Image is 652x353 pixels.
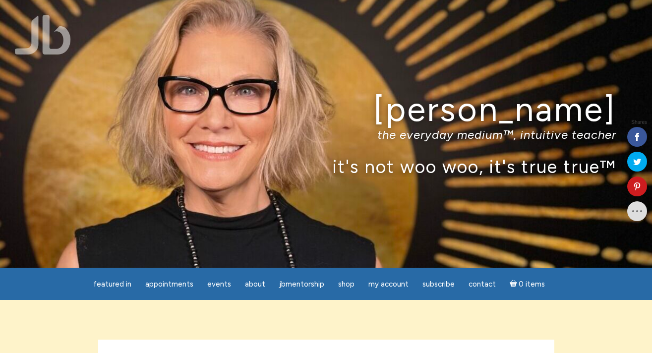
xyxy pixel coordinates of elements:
[245,280,265,289] span: About
[279,280,324,289] span: JBMentorship
[201,275,237,294] a: Events
[510,280,519,289] i: Cart
[93,280,131,289] span: featured in
[87,275,137,294] a: featured in
[368,280,409,289] span: My Account
[463,275,502,294] a: Contact
[338,280,355,289] span: Shop
[139,275,199,294] a: Appointments
[239,275,271,294] a: About
[332,275,360,294] a: Shop
[273,275,330,294] a: JBMentorship
[145,280,193,289] span: Appointments
[416,275,461,294] a: Subscribe
[36,91,616,128] h1: [PERSON_NAME]
[631,120,647,125] span: Shares
[422,280,455,289] span: Subscribe
[36,127,616,142] p: the everyday medium™, intuitive teacher
[362,275,415,294] a: My Account
[36,156,616,177] p: it's not woo woo, it's true true™
[15,15,71,55] img: Jamie Butler. The Everyday Medium
[519,281,545,288] span: 0 items
[504,274,551,294] a: Cart0 items
[207,280,231,289] span: Events
[469,280,496,289] span: Contact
